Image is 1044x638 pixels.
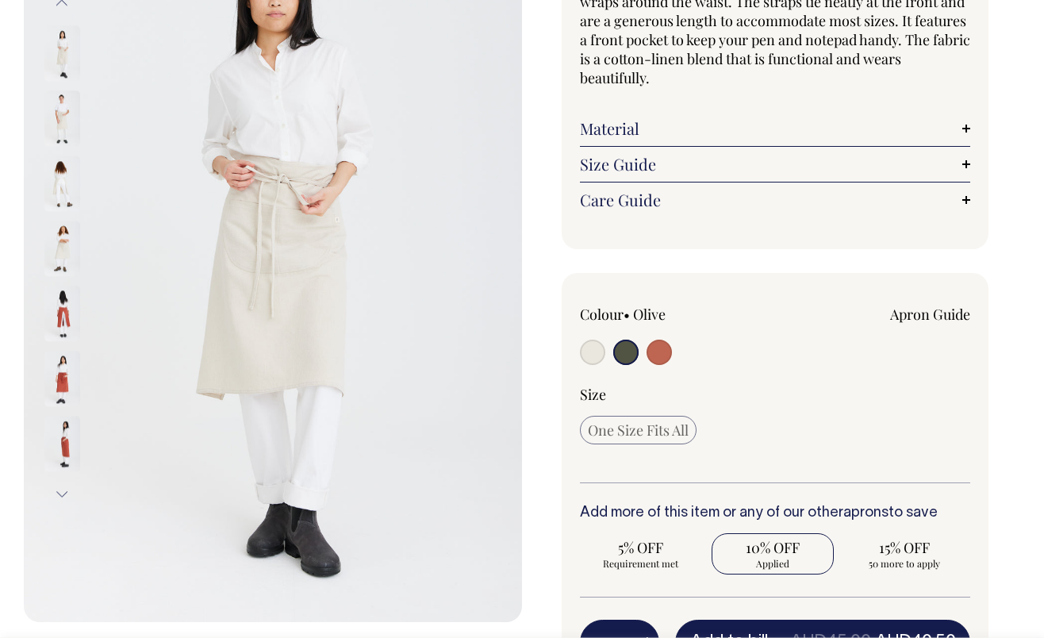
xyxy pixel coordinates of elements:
[851,538,958,557] span: 15% OFF
[851,557,958,570] span: 50 more to apply
[580,533,702,575] input: 5% OFF Requirement met
[44,90,80,146] img: natural
[44,25,80,81] img: natural
[712,533,834,575] input: 10% OFF Applied
[44,351,80,406] img: rust
[720,557,826,570] span: Applied
[580,416,697,444] input: One Size Fits All
[720,538,826,557] span: 10% OFF
[588,557,694,570] span: Requirement met
[580,119,970,138] a: Material
[44,221,80,276] img: natural
[44,286,80,341] img: rust
[580,305,736,324] div: Colour
[580,385,970,404] div: Size
[588,538,694,557] span: 5% OFF
[50,476,74,512] button: Next
[580,190,970,209] a: Care Guide
[890,305,970,324] a: Apron Guide
[44,156,80,211] img: natural
[633,305,666,324] label: Olive
[580,155,970,174] a: Size Guide
[624,305,630,324] span: •
[588,421,689,440] span: One Size Fits All
[44,416,80,471] img: rust
[580,505,970,521] h6: Add more of this item or any of our other to save
[843,506,889,520] a: aprons
[843,533,965,575] input: 15% OFF 50 more to apply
